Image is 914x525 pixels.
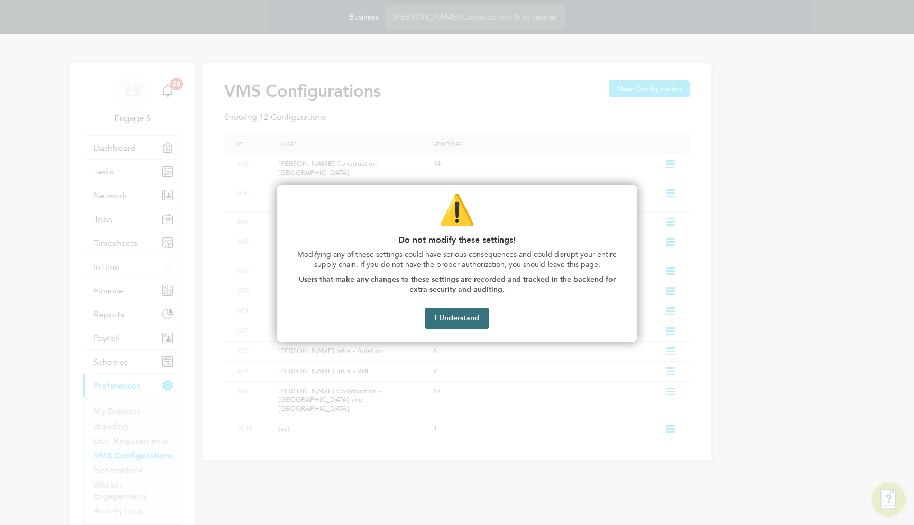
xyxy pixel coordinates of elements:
div: Do not modify these settings! [277,185,637,342]
p: Do not modify these settings! [290,235,624,245]
strong: Users that make any changes to these settings are recorded and tracked in the backend for extra s... [299,275,618,294]
button: I Understand [425,308,489,329]
p: Modifying any of these settings could have serious consequences and could disrupt your entire sup... [290,250,624,270]
p: ⚠️ [290,189,624,231]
